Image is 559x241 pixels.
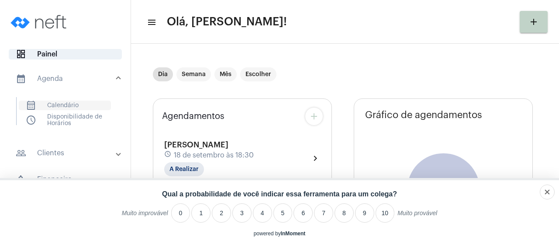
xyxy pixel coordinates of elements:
span: sidenav icon [26,115,36,126]
div: sidenav iconAgenda [5,93,131,137]
label: Muito improvável [122,210,168,223]
li: 0 [171,203,190,223]
mat-icon: chevron_right [310,153,321,164]
mat-panel-title: Financeiro [16,174,117,185]
li: 4 [253,203,272,223]
li: 3 [232,203,252,223]
span: Painel [9,49,122,59]
li: 5 [273,203,293,223]
li: 6 [293,203,313,223]
span: Disponibilidade de Horários [19,115,111,125]
mat-chip: Escolher [240,67,276,81]
label: Muito provável [397,210,437,223]
span: 18 de setembro às 18:30 [174,151,254,159]
mat-expansion-panel-header: sidenav iconClientes [5,143,131,164]
span: [PERSON_NAME] [164,141,228,149]
li: 10 [376,203,395,223]
mat-chip: A Realizar [164,162,204,176]
li: 9 [355,203,374,223]
span: sidenav icon [26,100,36,111]
div: powered by inmoment [254,231,306,237]
mat-icon: schedule [164,150,172,160]
span: Agendamentos [162,112,224,121]
mat-icon: sidenav icon [16,174,26,185]
mat-panel-title: Agenda [16,73,117,84]
mat-icon: add [309,111,319,122]
li: 2 [212,203,231,223]
li: 7 [314,203,333,223]
mat-panel-title: Clientes [16,148,117,158]
span: Calendário [19,101,111,110]
mat-chip: Semana [176,67,211,81]
div: Close survey [540,185,555,199]
a: InMoment [281,231,306,237]
mat-icon: sidenav icon [16,73,26,84]
span: Olá, [PERSON_NAME]! [167,15,287,29]
mat-icon: add [528,17,539,27]
mat-icon: sidenav icon [16,148,26,158]
mat-chip: Dia [153,67,173,81]
span: sidenav icon [16,49,26,59]
mat-chip: Mês [214,67,237,81]
span: Gráfico de agendamentos [365,110,482,120]
li: 1 [191,203,210,223]
mat-expansion-panel-header: sidenav iconAgenda [5,65,131,93]
img: logo-neft-novo-2.png [7,4,72,39]
mat-expansion-panel-header: sidenav iconFinanceiro [5,169,131,190]
mat-icon: sidenav icon [147,17,155,28]
li: 8 [335,203,354,223]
